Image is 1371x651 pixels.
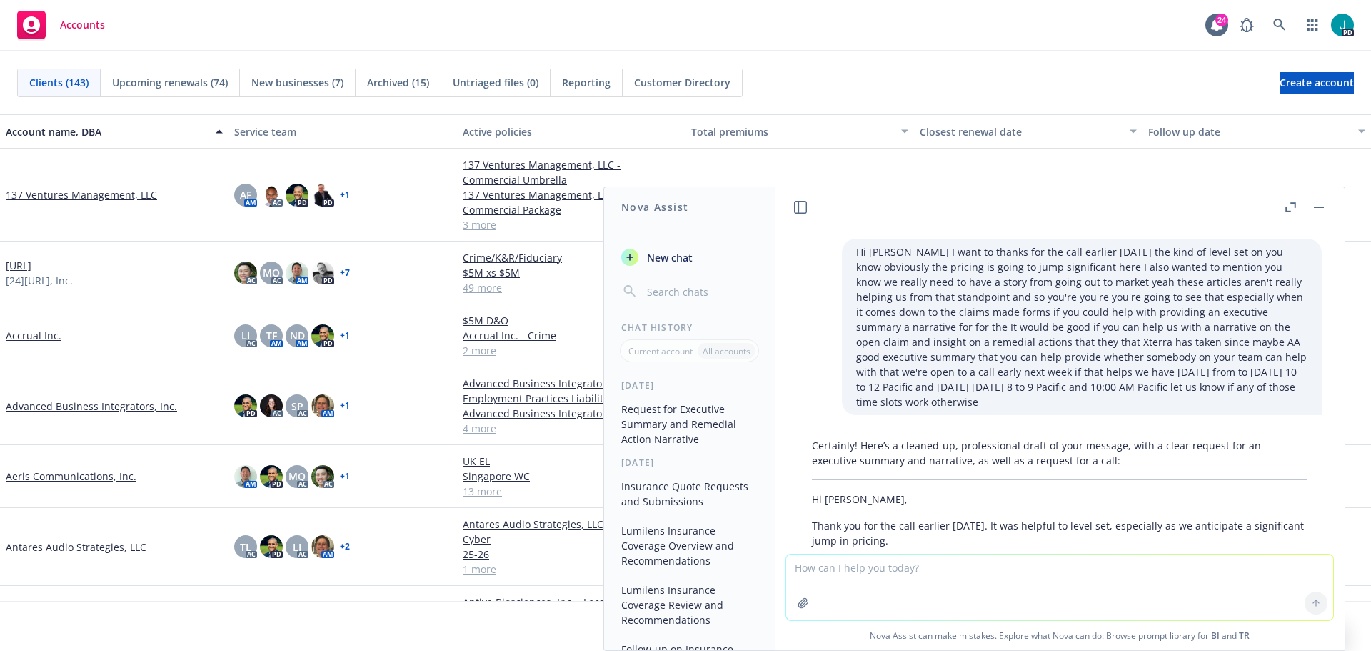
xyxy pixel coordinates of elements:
button: Request for Executive Summary and Remedial Action Narrative [616,397,763,451]
button: Service team [228,114,457,149]
a: Singapore WC [463,469,680,484]
button: Active policies [457,114,685,149]
a: [URL] [6,258,31,273]
span: LI [293,540,301,555]
h1: Nova Assist [621,199,688,214]
p: All accounts [703,345,750,357]
div: Service team [234,124,451,139]
a: + 1 [340,191,350,199]
a: 137 Ventures Management, LLC [6,187,157,202]
div: Follow up date [1148,124,1350,139]
a: $5M xs $5M [463,265,680,280]
button: Lumilens Insurance Coverage Review and Recommendations [616,578,763,632]
button: Insurance Quote Requests and Submissions [616,474,763,513]
a: Antiva Biosciences, Inc. - Local Placement [463,595,680,610]
button: New chat [616,244,763,270]
a: 3 more [463,217,680,232]
span: Upcoming renewals (74) [112,75,228,90]
a: Accounts [11,5,111,45]
div: Total premiums [691,124,893,139]
span: Create account [1280,69,1354,96]
a: + 1 [340,402,350,410]
a: $5M D&O [463,313,680,328]
a: Antares Audio Strategies, LLC [6,540,146,555]
div: [DATE] [604,457,775,469]
a: 137 Ventures Management, LLC - Commercial Umbrella [463,157,680,187]
span: AF [240,187,251,202]
img: photo [234,465,257,488]
a: Crime/K&R/Fiduciary [463,250,680,265]
img: photo [311,535,334,558]
div: 24 [1215,14,1228,26]
img: photo [234,394,257,417]
img: photo [1331,14,1354,36]
p: Certainly! Here’s a cleaned-up, professional draft of your message, with a clear request for an e... [812,438,1307,468]
span: New chat [644,250,693,265]
a: + 1 [340,332,350,340]
a: Advanced Business Integrators, Inc. - Cyber [463,406,680,421]
span: Accounts [60,19,105,31]
img: photo [260,394,283,417]
span: TF [266,328,277,343]
a: BI [1211,630,1220,642]
a: 1 more [463,562,680,577]
button: Closest renewal date [914,114,1142,149]
a: + 7 [340,269,350,277]
a: Create account [1280,72,1354,94]
span: Archived (15) [367,75,429,90]
a: + 1 [340,472,350,481]
div: Closest renewal date [920,124,1121,139]
a: Advanced Business Integrators, Inc. [6,399,177,414]
span: LI [241,328,250,343]
div: Chat History [604,322,775,334]
img: photo [260,184,283,207]
a: 4 more [463,421,680,436]
span: Nova Assist can make mistakes. Explore what Nova can do: Browse prompt library for and [780,621,1339,650]
img: photo [286,262,308,284]
div: [DATE] [604,379,775,392]
a: TR [1239,630,1250,642]
img: photo [234,262,257,284]
span: Untriaged files (0) [453,75,538,90]
span: Customer Directory [634,75,730,90]
span: SP [291,399,303,414]
span: New businesses (7) [251,75,343,90]
a: + 2 [340,542,350,551]
span: TL [240,540,251,555]
span: MQ [288,469,306,484]
a: Report a Bug [1232,11,1261,39]
a: Accrual Inc. - Crime [463,328,680,343]
span: Clients (143) [29,75,89,90]
img: photo [311,184,334,207]
a: 2 more [463,343,680,358]
a: Switch app [1298,11,1327,39]
p: Thank you for the call earlier [DATE]. It was helpful to level set, especially as we anticipate a... [812,518,1307,548]
a: Aeris Communications, Inc. [6,469,136,484]
a: Advanced Business Integrators, Inc. - Employment Practices Liability [463,376,680,406]
span: MQ [263,265,280,280]
a: 49 more [463,280,680,295]
a: UK EL [463,454,680,469]
button: Follow up date [1142,114,1371,149]
a: Accrual Inc. [6,328,61,343]
a: 137 Ventures Management, LLC - Commercial Package [463,187,680,217]
span: ND [290,328,305,343]
p: Hi [PERSON_NAME], [812,492,1307,507]
button: Lumilens Insurance Coverage Overview and Recommendations [616,519,763,572]
p: Current account [628,345,693,357]
img: photo [311,394,334,417]
span: [24][URL], Inc. [6,273,73,288]
a: Antares Audio Strategies, LLC - E&O with Cyber [463,517,680,547]
a: 25-26 [463,547,680,562]
input: Search chats [644,282,758,302]
img: photo [260,535,283,558]
span: Reporting [562,75,611,90]
div: Active policies [463,124,680,139]
img: photo [286,184,308,207]
a: 13 more [463,484,680,499]
button: Total premiums [685,114,914,149]
img: photo [311,324,334,347]
img: photo [311,262,334,284]
img: photo [260,465,283,488]
div: Account name, DBA [6,124,207,139]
